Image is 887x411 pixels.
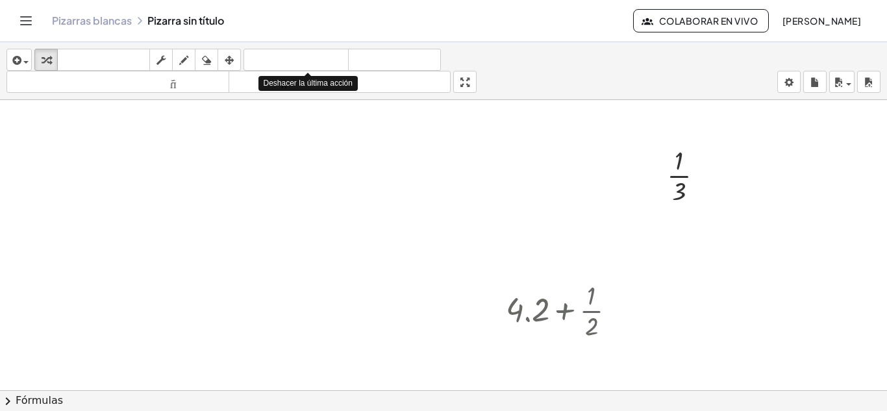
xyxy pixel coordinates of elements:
font: tamaño_del_formato [10,76,226,88]
font: Fórmulas [16,394,63,406]
button: deshacer [244,49,349,71]
button: tamaño_del_formato [229,71,451,93]
button: Colaborar en vivo [633,9,769,32]
button: teclado [57,49,150,71]
font: deshacer [247,54,345,66]
font: Deshacer la última acción [264,79,353,88]
button: Cambiar navegación [16,10,36,31]
font: tamaño_del_formato [232,76,448,88]
button: rehacer [348,49,441,71]
font: Colaborar en vivo [659,15,758,27]
font: rehacer [351,54,438,66]
font: [PERSON_NAME] [782,15,861,27]
button: tamaño_del_formato [6,71,229,93]
font: teclado [60,54,147,66]
a: Pizarras blancas [52,14,132,27]
button: [PERSON_NAME] [771,9,871,32]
